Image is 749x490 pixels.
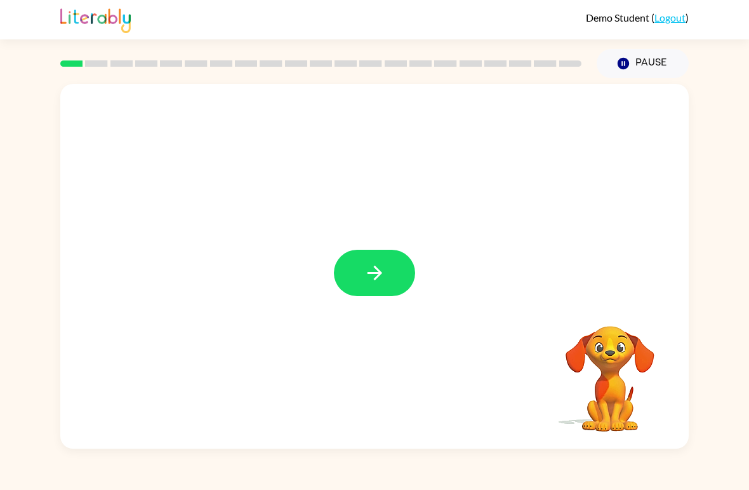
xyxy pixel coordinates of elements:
a: Logout [654,11,686,24]
span: Demo Student [586,11,651,24]
div: ( ) [586,11,689,24]
button: Pause [597,49,689,78]
video: Your browser must support playing .mp4 files to use Literably. Please try using another browser. [547,306,673,433]
img: Literably [60,5,131,33]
